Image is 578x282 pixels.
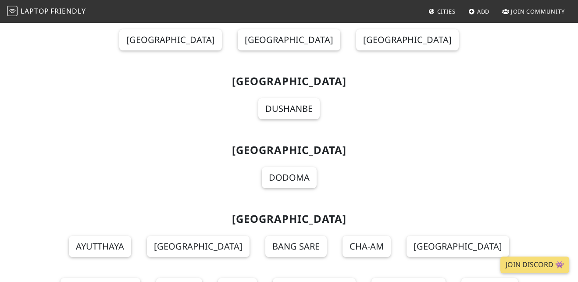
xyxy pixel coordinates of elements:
[119,29,222,50] a: [GEOGRAPHIC_DATA]
[44,75,534,88] h2: [GEOGRAPHIC_DATA]
[511,7,565,15] span: Join Community
[262,167,317,188] a: Dodoma
[69,236,131,257] a: Ayutthaya
[477,7,490,15] span: Add
[465,4,493,19] a: Add
[425,4,459,19] a: Cities
[7,6,18,16] img: LaptopFriendly
[343,236,391,257] a: Cha-am
[44,144,534,157] h2: [GEOGRAPHIC_DATA]
[265,236,327,257] a: Bang Sare
[500,257,569,273] a: Join Discord 👾
[44,213,534,225] h2: [GEOGRAPHIC_DATA]
[437,7,456,15] span: Cities
[356,29,459,50] a: [GEOGRAPHIC_DATA]
[7,4,86,19] a: LaptopFriendly LaptopFriendly
[499,4,568,19] a: Join Community
[50,6,86,16] span: Friendly
[258,98,320,119] a: Dushanbe
[147,236,250,257] a: [GEOGRAPHIC_DATA]
[238,29,340,50] a: [GEOGRAPHIC_DATA]
[407,236,509,257] a: [GEOGRAPHIC_DATA]
[21,6,49,16] span: Laptop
